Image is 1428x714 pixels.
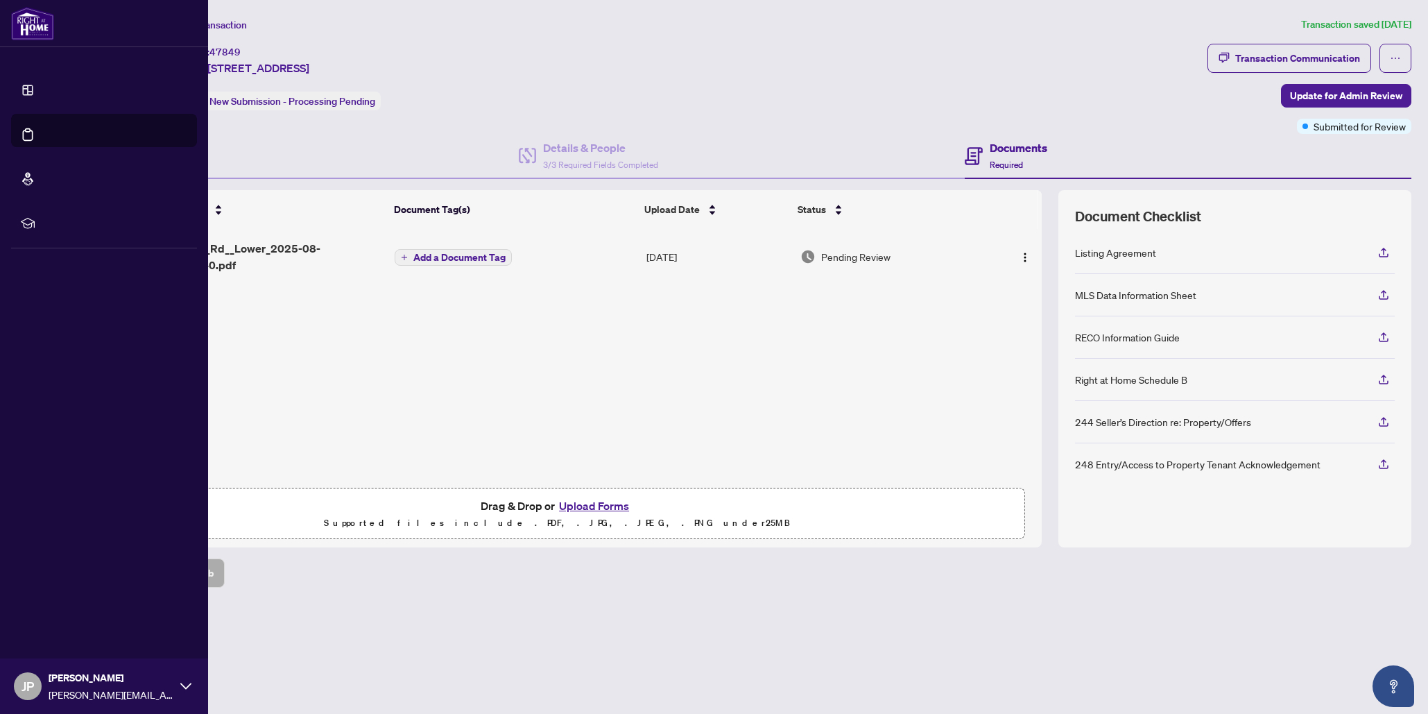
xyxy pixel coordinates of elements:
img: logo [11,7,54,40]
button: Upload Forms [555,497,633,515]
th: Upload Date [639,190,792,229]
button: Logo [1014,246,1036,268]
div: 248 Entry/Access to Property Tenant Acknowledgement [1075,457,1321,472]
th: (1) File Name [140,190,388,229]
h4: Details & People [543,139,658,156]
div: Listing Agreement [1075,245,1156,260]
img: Logo [1020,252,1031,263]
span: Drag & Drop orUpload FormsSupported files include .PDF, .JPG, .JPEG, .PNG under25MB [89,488,1024,540]
div: MLS Data Information Sheet [1075,287,1196,303]
div: RECO Information Guide [1075,330,1180,345]
span: plus [401,254,408,261]
span: 47849 [209,46,241,58]
span: Status [798,202,826,217]
span: [PERSON_NAME][EMAIL_ADDRESS][PERSON_NAME][PERSON_NAME][DOMAIN_NAME] [49,687,173,702]
span: Update for Admin Review [1290,85,1402,107]
span: Document Checklist [1075,207,1201,226]
span: Required [990,160,1023,170]
span: Submitted for Review [1314,119,1406,134]
span: View Transaction [173,19,247,31]
span: Drag & Drop or [481,497,633,515]
div: 244 Seller’s Direction re: Property/Offers [1075,414,1251,430]
p: Supported files include .PDF, .JPG, .JPEG, .PNG under 25 MB [98,515,1016,532]
div: Right at Home Schedule B [1075,372,1187,387]
div: Transaction Communication [1235,47,1360,69]
button: Open asap [1373,665,1414,707]
span: Pending Review [821,249,891,264]
span: Upload Date [644,202,700,217]
h4: Documents [990,139,1047,156]
span: ellipsis [1390,53,1401,64]
span: 40_Deevale_Rd__Lower_2025-08-03_20_45_40.pdf [146,240,384,273]
div: Status: [172,92,381,110]
span: [PERSON_NAME] [49,670,173,686]
article: Transaction saved [DATE] [1301,17,1411,33]
th: Status [792,190,983,229]
button: Add a Document Tag [395,249,512,266]
th: Document Tag(s) [388,190,639,229]
span: JP [21,677,34,696]
td: [DATE] [641,229,795,284]
span: 3/3 Required Fields Completed [543,160,658,170]
span: New Submission - Processing Pending [209,95,375,108]
button: Update for Admin Review [1281,84,1411,108]
span: Add a Document Tag [413,253,506,262]
img: Document Status [800,249,816,264]
button: Add a Document Tag [395,248,512,266]
button: Transaction Communication [1207,44,1371,73]
span: Lower-[STREET_ADDRESS] [172,60,309,76]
